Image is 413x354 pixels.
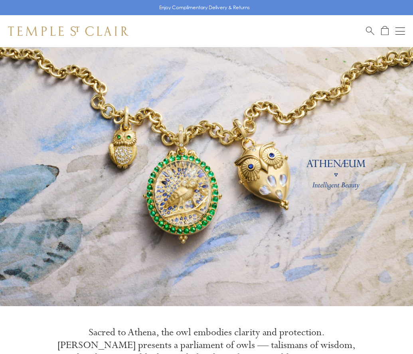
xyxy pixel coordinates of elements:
p: Enjoy Complimentary Delivery & Returns [159,4,250,12]
a: Open Shopping Bag [381,26,389,36]
button: Open navigation [395,26,405,36]
a: Search [366,26,374,36]
img: Temple St. Clair [8,26,128,36]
